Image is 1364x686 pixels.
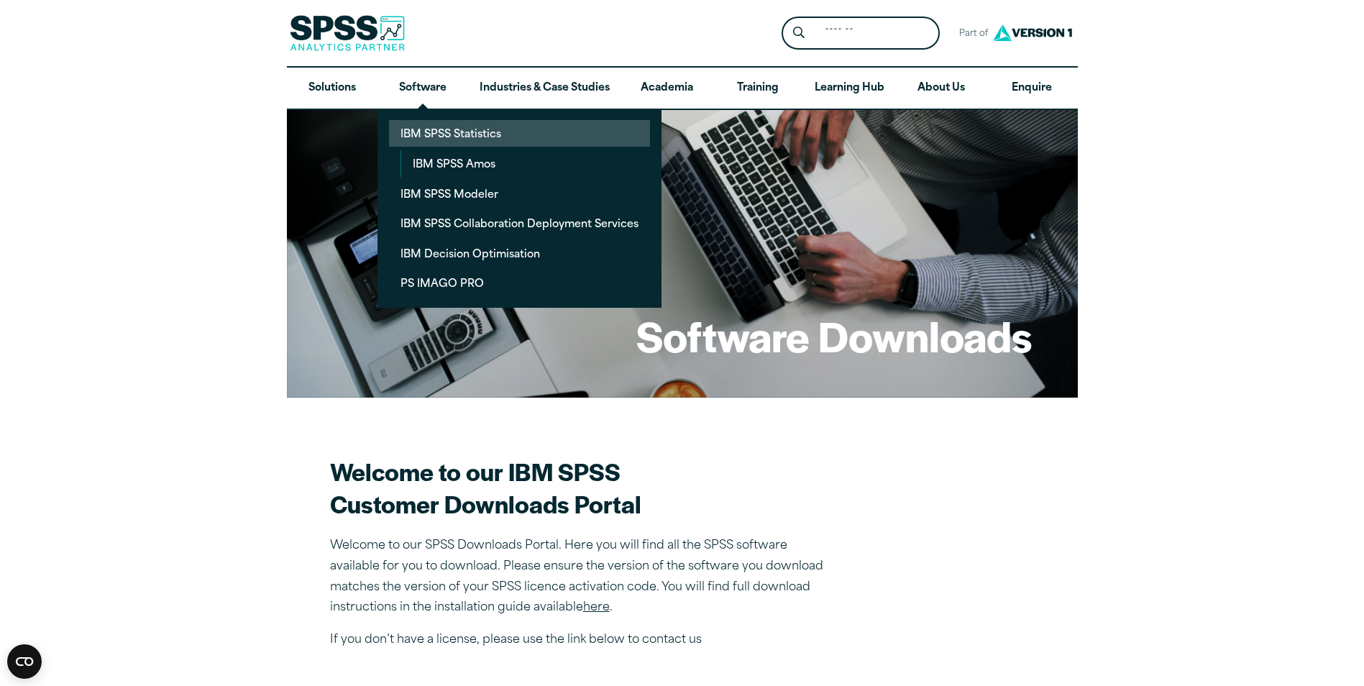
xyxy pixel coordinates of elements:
img: SPSS Analytics Partner [290,15,405,51]
svg: Search magnifying glass icon [793,27,805,39]
p: If you don’t have a license, please use the link below to contact us [330,630,833,651]
a: Solutions [287,68,377,109]
a: Industries & Case Studies [468,68,621,109]
a: About Us [896,68,987,109]
form: Site Header Search Form [782,17,940,50]
a: IBM SPSS Statistics [389,120,650,147]
a: IBM SPSS Collaboration Deployment Services [389,210,650,237]
a: here [583,602,610,613]
a: Training [712,68,802,109]
a: Learning Hub [803,68,896,109]
img: Version1 Logo [989,19,1076,46]
a: PS IMAGO PRO [389,270,650,296]
button: Search magnifying glass icon [785,20,812,47]
a: IBM SPSS Amos [401,150,650,177]
h2: Welcome to our IBM SPSS Customer Downloads Portal [330,455,833,520]
a: Academia [621,68,712,109]
a: Software [377,68,468,109]
ul: Software [377,109,662,308]
h1: Software Downloads [636,308,1032,364]
button: Open CMP widget [7,644,42,679]
a: Enquire [987,68,1077,109]
nav: Desktop version of site main menu [287,68,1078,109]
a: IBM SPSS Modeler [389,180,650,207]
p: Welcome to our SPSS Downloads Portal. Here you will find all the SPSS software available for you ... [330,536,833,618]
a: IBM Decision Optimisation [389,240,650,267]
span: Part of [951,24,989,45]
